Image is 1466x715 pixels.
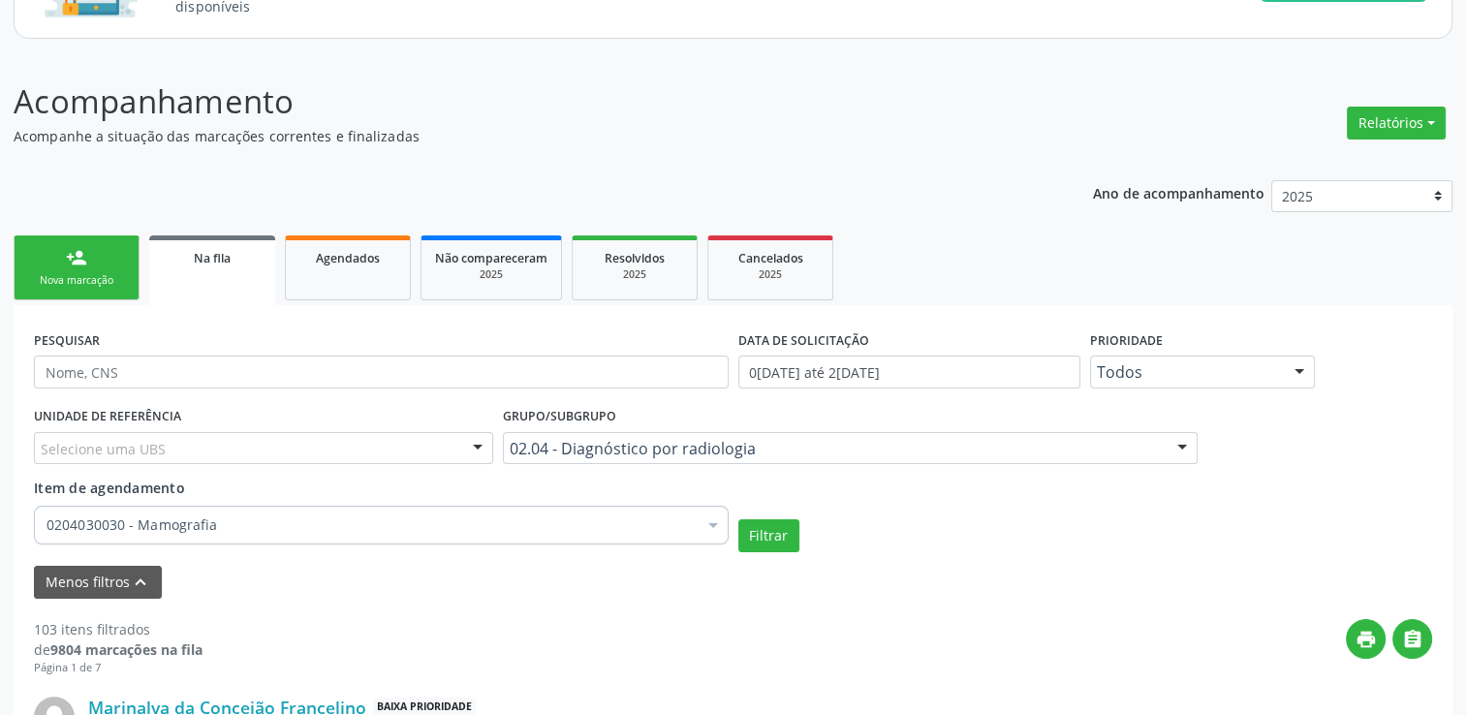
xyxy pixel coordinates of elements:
span: Item de agendamento [34,479,185,497]
span: Na fila [194,250,231,266]
div: person_add [66,247,87,268]
button: Menos filtroskeyboard_arrow_up [34,566,162,600]
p: Acompanhamento [14,78,1021,126]
input: Nome, CNS [34,356,729,389]
div: Página 1 de 7 [34,660,203,676]
span: 0204030030 - Mamografia [47,515,697,535]
span: 02.04 - Diagnóstico por radiologia [510,439,1158,458]
span: Selecione uma UBS [41,439,166,459]
label: DATA DE SOLICITAÇÃO [738,326,869,356]
div: 2025 [586,267,683,282]
i: print [1356,629,1377,650]
strong: 9804 marcações na fila [50,640,203,659]
i: keyboard_arrow_up [130,572,151,593]
div: de [34,639,203,660]
div: Nova marcação [28,273,125,288]
span: Cancelados [738,250,803,266]
button: print [1346,619,1386,659]
label: Prioridade [1090,326,1163,356]
input: Selecione um intervalo [738,356,1080,389]
p: Acompanhe a situação das marcações correntes e finalizadas [14,126,1021,146]
label: PESQUISAR [34,326,100,356]
span: Todos [1097,362,1275,382]
label: UNIDADE DE REFERÊNCIA [34,402,181,432]
div: 2025 [435,267,547,282]
span: Agendados [316,250,380,266]
button:  [1392,619,1432,659]
p: Ano de acompanhamento [1093,180,1264,204]
button: Filtrar [738,519,799,552]
div: 2025 [722,267,819,282]
span: Resolvidos [605,250,665,266]
i:  [1402,629,1423,650]
button: Relatórios [1347,107,1446,140]
span: Não compareceram [435,250,547,266]
label: Grupo/Subgrupo [503,402,616,432]
div: 103 itens filtrados [34,619,203,639]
